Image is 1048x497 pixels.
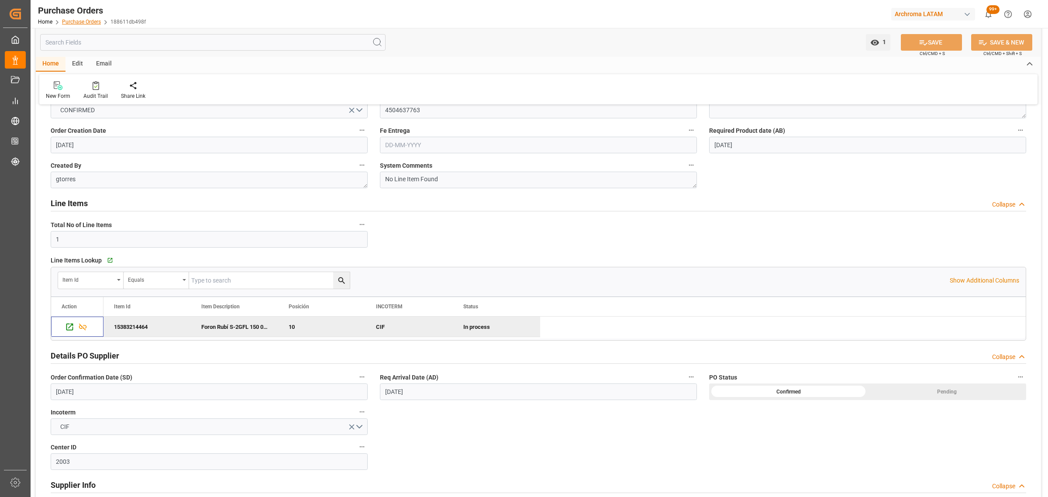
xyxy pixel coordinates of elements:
div: 10 [289,317,355,337]
div: New Form [46,92,70,100]
button: open menu [51,418,368,435]
span: Line Items Lookup [51,256,102,265]
button: PO Status [1015,371,1026,383]
div: CIF [376,317,442,337]
span: Order Confirmation Date (SD) [51,373,132,382]
button: open menu [866,34,890,51]
button: Help Center [998,4,1018,24]
button: Order Confirmation Date (SD) [356,371,368,383]
p: Show Additional Columns [950,276,1019,285]
div: Collapse [992,200,1015,209]
button: open menu [124,272,189,289]
div: Edit [65,57,90,72]
span: 1 [879,38,886,45]
span: Fe Entrega [380,126,410,135]
input: DD-MM-YYYY [380,137,697,153]
span: Created By [51,161,81,170]
div: Collapse [992,482,1015,491]
input: DD-MM-YYYY [380,383,697,400]
div: Pending [868,383,1026,400]
span: PO Status [709,373,737,382]
button: search button [333,272,350,289]
button: SAVE [901,34,962,51]
input: DD-MM-YYYY [51,137,368,153]
span: Posición [289,304,309,310]
button: System Comments [686,159,697,171]
div: Collapse [992,352,1015,362]
div: Share Link [121,92,145,100]
span: 99+ [986,5,1000,14]
a: Purchase Orders [62,19,101,25]
textarea: gtorres [51,172,368,188]
span: CONFIRMED [56,106,99,115]
div: Equals [128,274,179,284]
div: Foron Rubí S-2GFL 150 0025 [191,317,278,337]
div: Press SPACE to deselect this row. [51,317,103,337]
span: Item Description [201,304,240,310]
span: Item Id [114,304,131,310]
div: Item Id [62,274,114,284]
button: open menu [51,102,368,118]
input: DD-MM-YYYY [51,383,368,400]
span: Ctrl/CMD + Shift + S [983,50,1022,57]
h2: Line Items [51,197,88,209]
button: Center ID [356,441,368,452]
div: In process [453,317,540,337]
span: Ctrl/CMD + S [920,50,945,57]
button: SAVE & NEW [971,34,1032,51]
button: Incoterm [356,406,368,418]
div: Audit Trail [83,92,108,100]
button: Archroma LATAM [891,6,979,22]
span: Status [463,304,478,310]
button: show 100 new notifications [979,4,998,24]
a: Home [38,19,52,25]
span: Total No of Line Items [51,221,112,230]
span: INCOTERM [376,304,403,310]
button: Req Arrival Date (AD) [686,371,697,383]
div: Press SPACE to deselect this row. [103,317,540,337]
button: Required Product date (AB) [1015,124,1026,136]
button: open menu [58,272,124,289]
input: Search Fields [40,34,386,51]
div: Home [36,57,65,72]
div: 15383214464 [103,317,191,337]
span: System Comments [380,161,432,170]
span: CIF [56,422,74,431]
span: Required Product date (AB) [709,126,785,135]
span: Center ID [51,443,76,452]
span: Req Arrival Date (AD) [380,373,438,382]
div: Action [62,304,77,310]
button: Created By [356,159,368,171]
button: Order Creation Date [356,124,368,136]
div: Email [90,57,118,72]
div: Confirmed [709,383,868,400]
h2: Supplier Info [51,479,96,491]
h2: Details PO Supplier [51,350,119,362]
span: Order Creation Date [51,126,106,135]
textarea: No Line Item Found [380,172,697,188]
input: DD-MM-YYYY [709,137,1026,153]
div: Archroma LATAM [891,8,975,21]
button: Total No of Line Items [356,219,368,230]
button: Fe Entrega [686,124,697,136]
span: Incoterm [51,408,76,417]
div: Purchase Orders [38,4,146,17]
input: Type to search [189,272,350,289]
